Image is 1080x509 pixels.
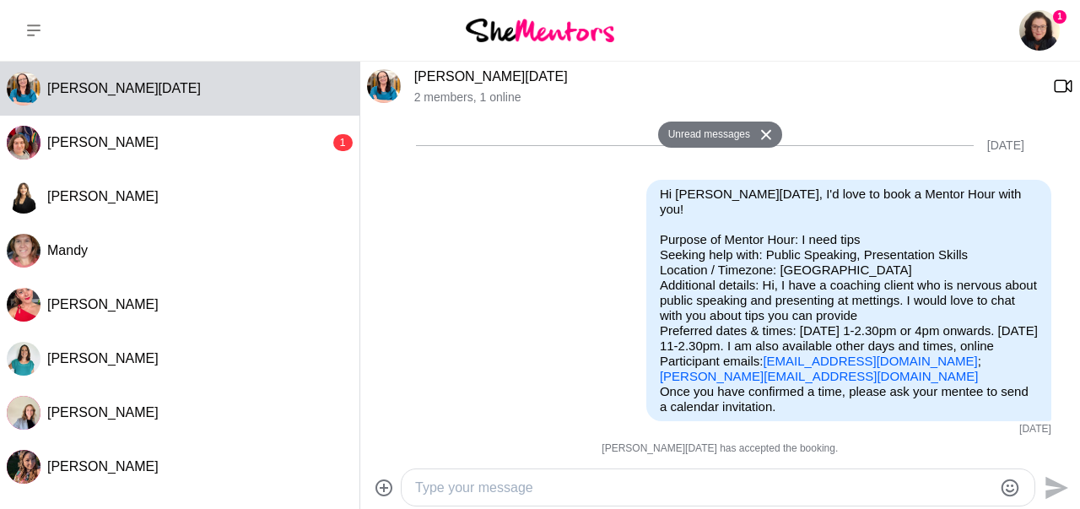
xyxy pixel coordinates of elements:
[1035,468,1073,506] button: Send
[47,405,159,420] span: [PERSON_NAME]
[658,122,755,149] button: Unread messages
[7,126,40,160] div: Bianca
[1019,10,1060,51] img: Annette Rudd
[367,69,401,103] div: Jennifer Natale
[7,180,40,214] div: Katie Carles
[7,234,40,268] img: M
[47,135,159,149] span: [PERSON_NAME]
[47,81,201,95] span: [PERSON_NAME][DATE]
[47,243,88,257] span: Mandy
[414,90,1039,105] p: 2 members , 1 online
[7,450,40,484] img: N
[7,72,40,106] div: Jennifer Natale
[660,384,1038,414] p: Once you have confirmed a time, please ask your mentee to send a calendar invitation.
[466,19,614,41] img: She Mentors Logo
[7,288,40,322] div: Holly
[7,396,40,430] img: S
[660,232,1038,384] p: Purpose of Mentor Hour: I need tips Seeking help with: Public Speaking, Presentation Skills Locat...
[7,342,40,376] div: Michelle Hearne
[367,69,401,103] img: J
[1019,10,1060,51] a: Annette Rudd1
[660,187,1038,217] p: Hi [PERSON_NAME][DATE], I'd love to book a Mentor Hour with you!
[987,138,1024,153] div: [DATE]
[333,134,353,151] div: 1
[415,478,992,498] textarea: Type your message
[47,189,159,203] span: [PERSON_NAME]
[7,288,40,322] img: H
[47,297,159,311] span: [PERSON_NAME]
[7,180,40,214] img: K
[7,126,40,160] img: B
[1019,423,1051,436] time: 2025-08-21T23:45:16.743Z
[763,354,977,368] a: [EMAIL_ADDRESS][DOMAIN_NAME]
[389,442,1051,456] p: [PERSON_NAME][DATE] has accepted the booking.
[414,69,568,84] a: [PERSON_NAME][DATE]
[7,342,40,376] img: M
[1000,478,1020,498] button: Emoji picker
[7,396,40,430] div: Sarah Howell
[660,369,979,383] a: [PERSON_NAME][EMAIL_ADDRESS][DOMAIN_NAME]
[47,351,159,366] span: [PERSON_NAME]
[7,72,40,106] img: J
[1053,10,1066,24] span: 1
[7,234,40,268] div: Mandy
[47,459,159,474] span: [PERSON_NAME]
[7,450,40,484] div: Natalie Arambasic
